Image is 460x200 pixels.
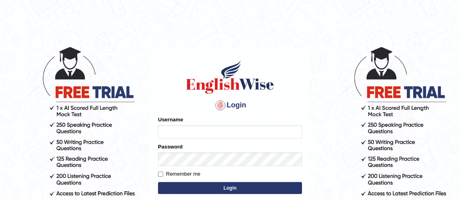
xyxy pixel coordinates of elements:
button: Login [158,182,302,194]
img: Logo of English Wise sign in for intelligent practice with AI [184,59,276,95]
label: Remember me [158,170,200,178]
label: Password [158,143,182,150]
input: Remember me [158,172,163,177]
label: Username [158,116,183,123]
h4: Login [158,99,302,112]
